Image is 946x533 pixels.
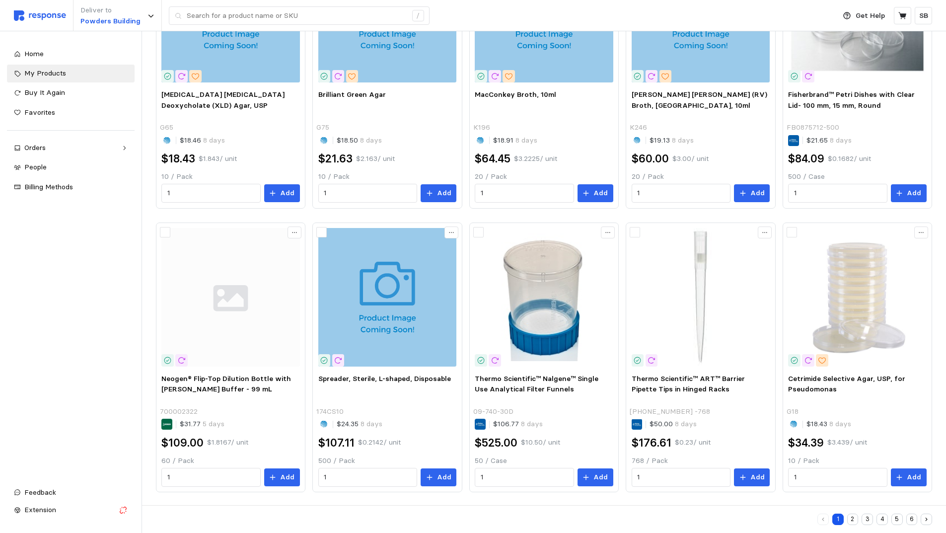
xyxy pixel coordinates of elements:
span: [PERSON_NAME] [PERSON_NAME] (RV) Broth, [GEOGRAPHIC_DATA], 10ml [632,90,767,110]
p: $1.843 / unit [199,153,237,164]
p: FB0875712-500 [787,122,839,133]
span: Favorites [24,108,55,117]
p: Add [280,188,294,199]
p: 09-740-30D [473,406,513,417]
p: [PHONE_NUMBER] -768 [630,406,710,417]
h2: $34.39 [788,435,824,451]
span: Extension [24,505,56,514]
input: Qty [481,184,568,202]
span: 8 days [513,136,537,145]
p: 10 / Pack [788,456,926,466]
input: Search for a product name or SKU [187,7,407,25]
p: G18 [787,406,799,417]
p: $18.50 [337,135,382,146]
a: Favorites [7,104,135,122]
span: People [24,162,47,171]
button: 3 [862,514,873,525]
p: 10 / Pack [318,171,456,182]
p: $1.8167 / unit [207,437,248,448]
p: K246 [630,122,647,133]
button: Add [421,468,456,486]
p: $3.439 / unit [827,437,867,448]
span: Fisherbrand™ Petri Dishes with Clear Lid- 100 mm, 15 mm, Round [788,90,915,110]
span: 8 days [358,136,382,145]
p: $24.35 [337,419,382,430]
span: Spreader, Sterile, L-shaped, Disposable [318,374,451,383]
span: Buy It Again [24,88,65,97]
p: 10 / Pack [161,171,299,182]
p: Add [437,472,451,483]
p: Add [750,472,765,483]
span: Billing Methods [24,182,73,191]
span: 8 days [673,419,697,428]
span: 8 days [827,419,851,428]
input: Qty [637,184,725,202]
div: / [412,10,424,22]
span: My Products [24,69,66,77]
img: 1450045-650x600.jpg-250.jpg [475,228,613,366]
h2: $21.63 [318,151,353,166]
button: Extension [7,501,135,519]
span: Neogen® Flip-Top Dilution Bottle with [PERSON_NAME] Buffer - 99 mL [161,374,291,394]
a: Billing Methods [7,178,135,196]
button: SB [915,7,932,24]
p: Add [280,472,294,483]
button: 6 [906,514,918,525]
p: $0.2142 / unit [358,437,401,448]
h2: $84.09 [788,151,824,166]
h2: $64.45 [475,151,510,166]
p: $18.43 [806,419,851,430]
p: $106.77 [493,419,543,430]
p: $31.77 [180,419,224,430]
img: g18_1.jpg [788,228,926,366]
p: $3.2225 / unit [514,153,557,164]
img: 174cs10_1.jpg [318,228,456,366]
button: Add [891,468,927,486]
p: Add [907,188,921,199]
input: Qty [324,468,411,486]
span: 5 days [201,419,224,428]
p: Add [593,472,608,483]
span: Home [24,49,44,58]
p: Get Help [856,10,885,21]
button: Add [734,184,770,202]
a: Buy It Again [7,84,135,102]
div: Orders [24,143,117,153]
p: K196 [473,122,490,133]
button: Get Help [837,6,891,25]
p: $2.163 / unit [356,153,395,164]
h2: $176.61 [632,435,671,451]
button: 2 [847,514,859,525]
input: Qty [167,184,255,202]
button: Add [264,184,300,202]
span: 8 days [828,136,852,145]
p: 20 / Pack [475,171,613,182]
p: $10.50 / unit [521,437,560,448]
p: Add [750,188,765,199]
a: People [7,158,135,176]
h2: $525.00 [475,435,517,451]
p: Add [907,472,921,483]
a: My Products [7,65,135,82]
span: 8 days [519,419,543,428]
button: Add [421,184,456,202]
button: Add [578,468,613,486]
p: $3.00 / unit [672,153,709,164]
img: svg%3e [14,10,66,21]
button: 5 [891,514,903,525]
p: Add [437,188,451,199]
h2: $109.00 [161,435,204,451]
img: svg%3e [161,228,299,366]
p: $18.91 [493,135,537,146]
button: 4 [876,514,888,525]
p: G65 [160,122,173,133]
input: Qty [167,468,255,486]
p: $0.1682 / unit [828,153,871,164]
p: 20 / Pack [632,171,770,182]
p: 768 / Pack [632,456,770,466]
button: Add [891,184,927,202]
span: Thermo Scientific™ ART™ Barrier Pipette Tips in Hinged Racks [632,374,745,394]
p: $0.23 / unit [675,437,711,448]
p: Powders Building [80,16,141,27]
p: Add [593,188,608,199]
